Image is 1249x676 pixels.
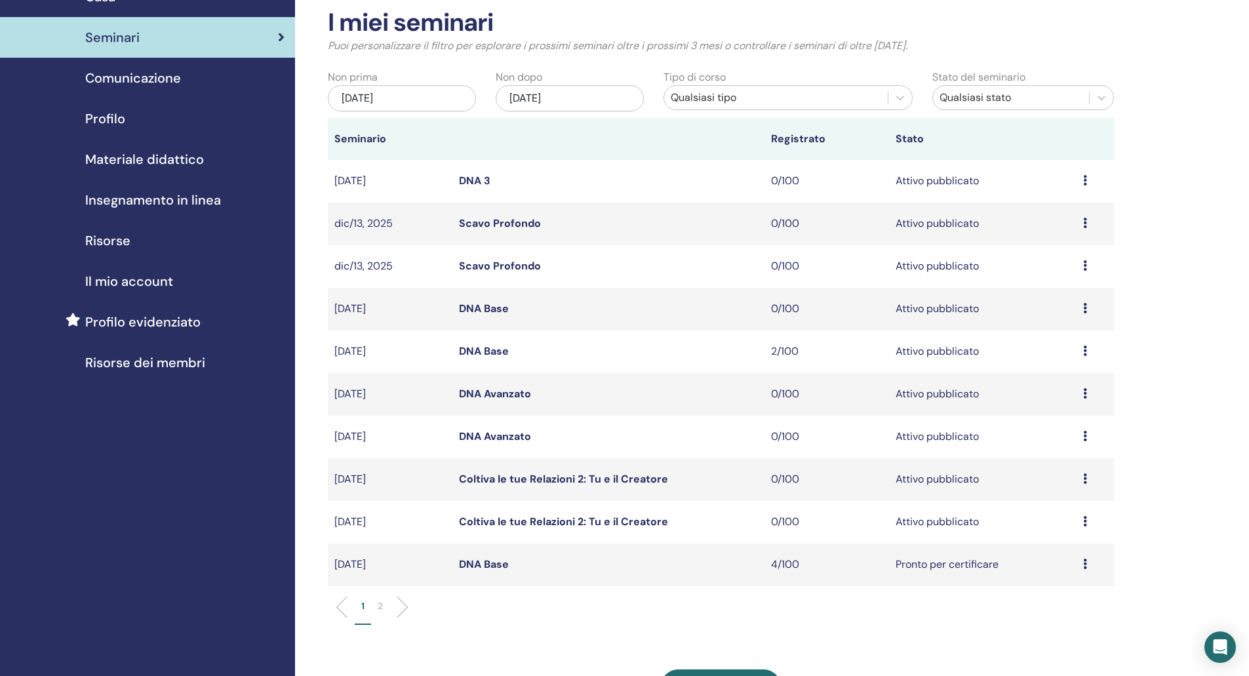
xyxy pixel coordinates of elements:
[889,203,1076,245] td: Attivo pubblicato
[328,416,452,458] td: [DATE]
[378,599,383,613] p: 2
[459,472,668,486] a: Coltiva le tue Relazioni 2: Tu e il Creatore
[459,429,531,443] a: DNA Avanzato
[459,259,541,273] a: Scavo Profondo
[85,353,205,372] span: Risorse dei membri
[764,373,889,416] td: 0/100
[764,544,889,586] td: 4/100
[328,501,452,544] td: [DATE]
[459,515,668,528] a: Coltiva le tue Relazioni 2: Tu e il Creatore
[889,118,1076,160] th: Stato
[328,544,452,586] td: [DATE]
[764,288,889,330] td: 0/100
[85,312,201,332] span: Profilo evidenziato
[328,203,452,245] td: dic/13, 2025
[889,544,1076,586] td: Pronto per certificare
[940,90,1082,106] div: Qualsiasi stato
[328,38,1114,54] p: Puoi personalizzare il filtro per esplorare i prossimi seminari oltre i prossimi 3 mesi o control...
[764,245,889,288] td: 0/100
[328,70,378,85] label: Non prima
[85,190,221,210] span: Insegnamento in linea
[459,174,490,188] a: DNA 3
[361,599,365,613] p: 1
[85,231,130,250] span: Risorse
[328,118,452,160] th: Seminario
[459,216,541,230] a: Scavo Profondo
[328,330,452,373] td: [DATE]
[764,160,889,203] td: 0/100
[459,344,509,358] a: DNA Base
[764,203,889,245] td: 0/100
[459,557,509,571] a: DNA Base
[1204,631,1236,663] div: Open Intercom Messenger
[889,501,1076,544] td: Attivo pubblicato
[664,70,726,85] label: Tipo di corso
[328,85,476,111] div: [DATE]
[85,149,204,169] span: Materiale didattico
[889,288,1076,330] td: Attivo pubblicato
[764,501,889,544] td: 0/100
[459,302,509,315] a: DNA Base
[764,416,889,458] td: 0/100
[889,160,1076,203] td: Attivo pubblicato
[328,245,452,288] td: dic/13, 2025
[764,118,889,160] th: Registrato
[85,109,125,129] span: Profilo
[932,70,1025,85] label: Stato del seminario
[889,373,1076,416] td: Attivo pubblicato
[85,28,140,47] span: Seminari
[496,70,542,85] label: Non dopo
[459,387,531,401] a: DNA Avanzato
[328,373,452,416] td: [DATE]
[328,160,452,203] td: [DATE]
[889,245,1076,288] td: Attivo pubblicato
[889,330,1076,373] td: Attivo pubblicato
[764,458,889,501] td: 0/100
[328,8,1114,38] h2: I miei seminari
[889,458,1076,501] td: Attivo pubblicato
[85,68,181,88] span: Comunicazione
[764,330,889,373] td: 2/100
[328,288,452,330] td: [DATE]
[496,85,644,111] div: [DATE]
[889,416,1076,458] td: Attivo pubblicato
[85,271,173,291] span: Il mio account
[671,90,881,106] div: Qualsiasi tipo
[328,458,452,501] td: [DATE]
